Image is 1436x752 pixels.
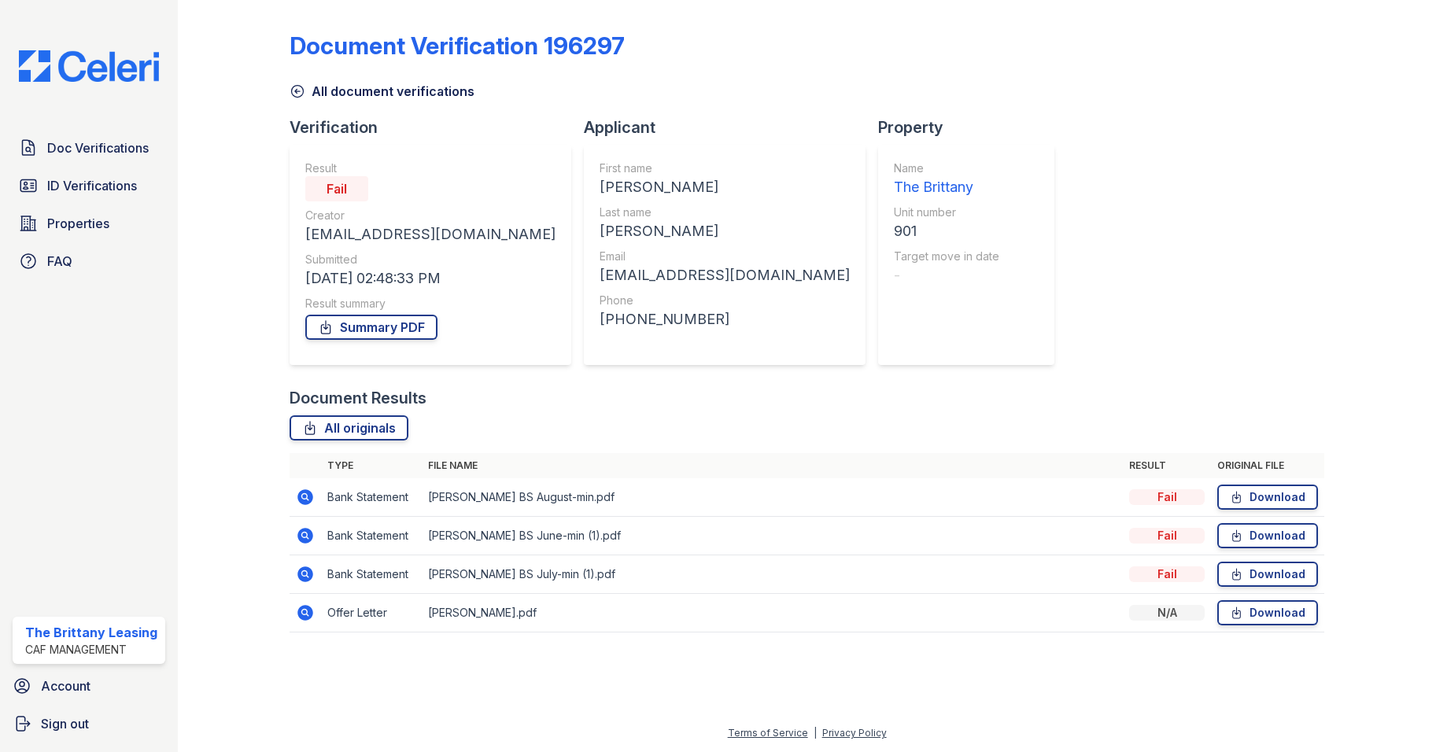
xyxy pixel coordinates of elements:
[894,249,999,264] div: Target move in date
[728,727,808,739] a: Terms of Service
[6,50,172,82] img: CE_Logo_Blue-a8612792a0a2168367f1c8372b55b34899dd931a85d93a1a3d3e32e68fde9ad4.png
[321,453,422,478] th: Type
[1217,600,1318,625] a: Download
[600,249,850,264] div: Email
[305,223,556,245] div: [EMAIL_ADDRESS][DOMAIN_NAME]
[894,160,999,198] a: Name The Brittany
[305,296,556,311] div: Result summary
[47,176,137,195] span: ID Verifications
[600,308,850,330] div: [PHONE_NUMBER]
[290,82,474,101] a: All document verifications
[422,478,1124,517] td: [PERSON_NAME] BS August-min.pdf
[822,727,887,739] a: Privacy Policy
[13,132,165,164] a: Doc Verifications
[25,623,157,642] div: The Brittany Leasing
[600,293,850,308] div: Phone
[422,555,1124,594] td: [PERSON_NAME] BS July-min (1).pdf
[321,517,422,555] td: Bank Statement
[600,160,850,176] div: First name
[47,252,72,271] span: FAQ
[422,453,1124,478] th: File name
[894,176,999,198] div: The Brittany
[6,670,172,702] a: Account
[290,116,584,138] div: Verification
[13,245,165,277] a: FAQ
[1211,453,1324,478] th: Original file
[25,642,157,658] div: CAF Management
[290,31,625,60] div: Document Verification 196297
[13,208,165,239] a: Properties
[422,594,1124,632] td: [PERSON_NAME].pdf
[290,415,408,441] a: All originals
[878,116,1067,138] div: Property
[600,264,850,286] div: [EMAIL_ADDRESS][DOMAIN_NAME]
[305,208,556,223] div: Creator
[422,517,1124,555] td: [PERSON_NAME] BS June-min (1).pdf
[600,205,850,220] div: Last name
[1217,485,1318,510] a: Download
[321,594,422,632] td: Offer Letter
[290,387,426,409] div: Document Results
[13,170,165,201] a: ID Verifications
[305,252,556,267] div: Submitted
[1217,562,1318,587] a: Download
[6,708,172,739] a: Sign out
[305,315,437,340] a: Summary PDF
[584,116,878,138] div: Applicant
[321,555,422,594] td: Bank Statement
[894,220,999,242] div: 901
[1217,523,1318,548] a: Download
[894,205,999,220] div: Unit number
[600,176,850,198] div: [PERSON_NAME]
[1129,489,1205,505] div: Fail
[894,160,999,176] div: Name
[1123,453,1211,478] th: Result
[1129,566,1205,582] div: Fail
[47,214,109,233] span: Properties
[41,676,90,695] span: Account
[894,264,999,286] div: -
[41,714,89,733] span: Sign out
[321,478,422,517] td: Bank Statement
[1129,605,1205,621] div: N/A
[1129,528,1205,544] div: Fail
[814,727,817,739] div: |
[305,176,368,201] div: Fail
[47,138,149,157] span: Doc Verifications
[305,267,556,289] div: [DATE] 02:48:33 PM
[600,220,850,242] div: [PERSON_NAME]
[305,160,556,176] div: Result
